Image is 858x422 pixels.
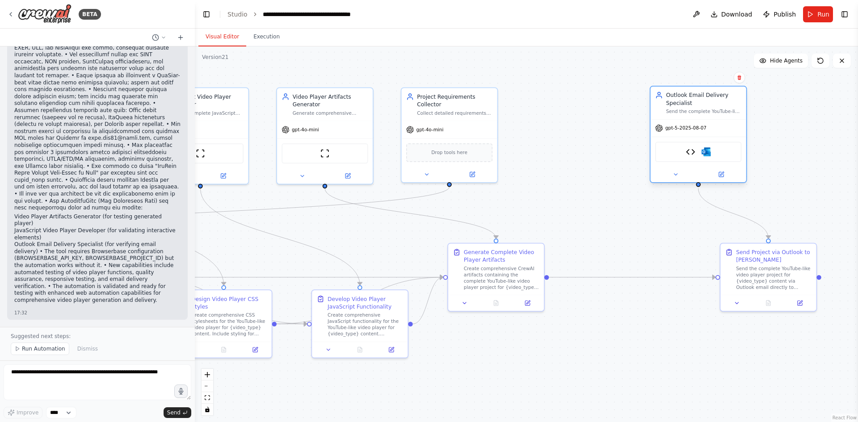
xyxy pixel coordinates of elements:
[191,295,267,310] div: Design Video Player CSS Styles
[227,11,248,18] a: Studio
[227,10,363,19] nav: breadcrumb
[343,345,376,355] button: No output available
[694,188,772,238] g: Edge from 97db59a5-bce4-4d60-bf7a-80fa0764ffd6 to 87687b6a-1325-4f6e-bf62-37015b34ae8a
[417,93,492,109] div: Project Requirements Collector
[207,345,240,355] button: No output available
[276,88,374,185] div: Video Player Artifacts GeneratorGenerate comprehensive CrewAI artifacts for a complete YouTube-li...
[14,227,181,241] li: JavaScript Video Player Developer (for validating interactive elements)
[11,333,184,340] p: Suggested next steps:
[514,298,541,308] button: Open in side panel
[22,345,65,352] span: Run Automation
[79,9,101,20] div: BETA
[173,32,188,43] button: Start a new chat
[666,109,741,115] div: Send the complete YouTube-like video player project for {video_type} content via Outlook email as...
[417,110,492,116] div: Collect detailed requirements and specifications from the user for creating a customized YouTube-...
[196,149,205,158] img: ScrapeWebsiteTool
[148,32,170,43] button: Switch to previous chat
[140,273,443,281] g: Edge from d77a9e63-cfea-44dc-bf6c-fe9c99d83c01 to ed365a5f-9924-4dfc-bed3-dddc3cb216a4
[774,10,796,19] span: Publish
[11,343,69,355] button: Run Automation
[14,30,181,211] p: Loremip do sit ametconsecte adipi elit seddo: • Eiu temp incidid ut laboreetdo ma aliquaenim ad m...
[311,289,409,358] div: Develop Video Player JavaScript FunctionalityCreate comprehensive JavaScript functionality for th...
[164,407,191,418] button: Send
[413,273,443,328] g: Edge from 4af4af92-3dda-436a-b3f7-5deb86d14ca7 to ed365a5f-9924-4dfc-bed3-dddc3cb216a4
[721,10,753,19] span: Download
[152,88,249,185] div: JavaScript Video Player DeveloperDevelop complete JavaScript functionality for a YouTube-like vid...
[14,309,181,316] div: 17:32
[770,57,803,64] span: Hide Agents
[736,265,812,290] div: Send the complete YouTube-like video player project for {video_type} content via Outlook email di...
[549,273,715,281] g: Edge from ed365a5f-9924-4dfc-bed3-dddc3cb216a4 to 87687b6a-1325-4f6e-bf62-37015b34ae8a
[246,28,287,46] button: Execution
[447,243,545,312] div: Generate Complete Video Player ArtifactsCreate comprehensive CrewAI artifacts containing the comp...
[686,147,695,157] img: Email Instructions Generator
[191,312,267,337] div: Create comprehensive CSS stylesheets for the YouTube-like video player for {video_type} content. ...
[479,298,513,308] button: No output available
[293,110,368,116] div: Generate comprehensive CrewAI artifacts for a complete YouTube-like video player for {video_type}...
[242,345,269,355] button: Open in side panel
[838,8,851,21] button: Show right sidebar
[200,8,213,21] button: Hide left sidebar
[650,88,747,185] div: Outlook Email Delivery SpecialistSend the complete YouTube-like video player project for {video_t...
[450,170,494,179] button: Open in side panel
[321,188,500,238] g: Edge from e2fafe41-77ad-4567-86a7-d765350cecd6 to ed365a5f-9924-4dfc-bed3-dddc3cb216a4
[378,345,405,355] button: Open in side panel
[174,384,188,398] button: Click to speak your automation idea
[201,171,245,181] button: Open in side panel
[175,289,273,358] div: Design Video Player CSS StylesCreate comprehensive CSS stylesheets for the YouTube-like video pla...
[734,72,745,84] button: Delete node
[277,320,307,328] g: Edge from f6a46bd9-4bab-4d51-98c3-3f403593f500 to 4af4af92-3dda-436a-b3f7-5deb86d14ca7
[14,213,181,227] li: Video Player Artifacts Generator (for testing generated player)
[18,4,71,24] img: Logo
[786,298,813,308] button: Open in side panel
[833,415,857,420] a: React Flow attribution
[817,10,829,19] span: Run
[198,28,246,46] button: Visual Editor
[73,343,102,355] button: Dismiss
[72,181,227,285] g: Edge from cfe562d8-9174-4f94-b3f7-107c1bdf5148 to f6a46bd9-4bab-4d51-98c3-3f403593f500
[326,171,370,181] button: Open in side panel
[431,149,467,156] span: Drop tools here
[803,6,833,22] button: Run
[464,265,539,290] div: Create comprehensive CrewAI artifacts containing the complete YouTube-like video player project f...
[202,392,213,404] button: fit view
[167,409,181,416] span: Send
[754,54,808,68] button: Hide Agents
[666,91,741,107] div: Outlook Email Delivery Specialist
[416,127,444,133] span: gpt-4o-mini
[4,407,42,418] button: Improve
[401,88,498,183] div: Project Requirements CollectorCollect detailed requirements and specifications from the user for ...
[202,369,213,380] button: zoom in
[293,93,368,109] div: Video Player Artifacts Generator
[720,243,817,312] div: Send Project via Outlook to [PERSON_NAME]Send the complete YouTube-like video player project for ...
[699,170,743,179] button: Open in side panel
[665,125,707,131] span: gpt-5-2025-08-07
[759,6,799,22] button: Publish
[328,295,403,310] div: Develop Video Player JavaScript Functionality
[752,298,785,308] button: No output available
[202,54,228,61] div: Version 21
[14,241,181,304] li: Outlook Email Delivery Specialist (for verifying email delivery) • The tool requires Browserbase ...
[202,404,213,415] button: toggle interactivity
[77,345,98,352] span: Dismiss
[197,188,364,285] g: Edge from c6005a58-6f53-476f-a36e-1a937b3db629 to 4af4af92-3dda-436a-b3f7-5deb86d14ca7
[707,6,756,22] button: Download
[202,380,213,392] button: zoom out
[168,93,244,109] div: JavaScript Video Player Developer
[292,127,319,133] span: gpt-4o-mini
[277,273,443,328] g: Edge from f6a46bd9-4bab-4d51-98c3-3f403593f500 to ed365a5f-9924-4dfc-bed3-dddc3cb216a4
[17,409,38,416] span: Improve
[320,149,330,158] img: ScrapeWebsiteTool
[328,312,403,337] div: Create comprehensive JavaScript functionality for the YouTube-like video player for {video_type} ...
[168,110,244,116] div: Develop complete JavaScript functionality for a YouTube-like video player for {video_type} conten...
[202,369,213,415] div: React Flow controls
[736,248,812,264] div: Send Project via Outlook to [PERSON_NAME]
[702,147,711,157] img: Microsoft Outlook
[464,248,539,264] div: Generate Complete Video Player Artifacts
